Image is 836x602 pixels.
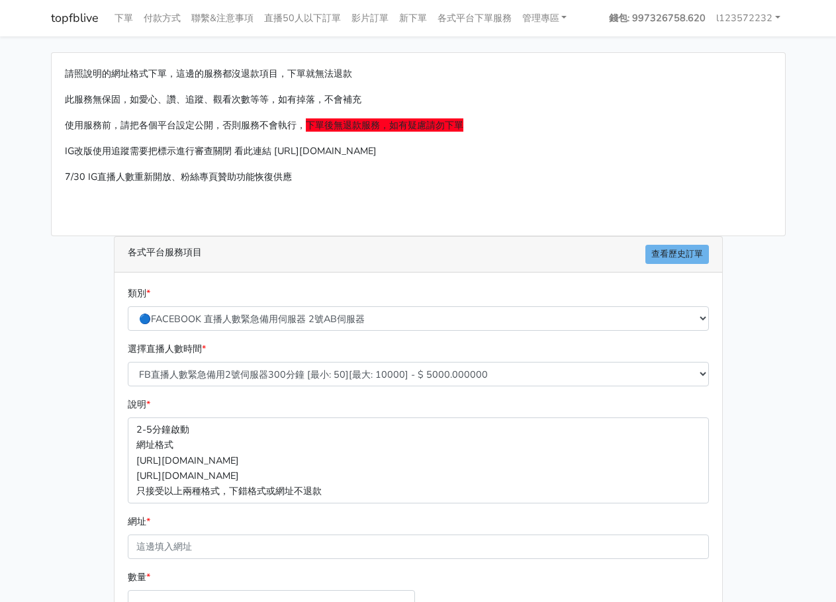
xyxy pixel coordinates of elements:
p: 此服務無保固，如愛心、讚、追蹤、觀看次數等等，如有掉落，不會補充 [65,92,772,107]
strong: 錢包: 997326758.620 [609,11,706,24]
a: 錢包: 997326758.620 [604,5,711,31]
label: 數量 [128,570,150,585]
label: 類別 [128,286,150,301]
div: 各式平台服務項目 [115,237,722,273]
a: l123572232 [711,5,786,31]
a: 管理專區 [517,5,573,31]
p: 7/30 IG直播人數重新開放、粉絲專頁贊助功能恢復供應 [65,169,772,185]
a: 影片訂單 [346,5,394,31]
a: 查看歷史訂單 [645,245,709,264]
a: 下單 [109,5,138,31]
a: 付款方式 [138,5,186,31]
a: 各式平台下單服務 [432,5,517,31]
p: 使用服務前，請把各個平台設定公開，否則服務不會執行， [65,118,772,133]
label: 說明 [128,397,150,412]
label: 選擇直播人數時間 [128,341,206,357]
p: IG改版使用追蹤需要把標示進行審查關閉 看此連結 [URL][DOMAIN_NAME] [65,144,772,159]
a: 聯繫&注意事項 [186,5,259,31]
a: topfblive [51,5,99,31]
label: 網址 [128,514,150,529]
a: 新下單 [394,5,432,31]
span: 下單後無退款服務，如有疑慮請勿下單 [306,118,463,132]
a: 直播50人以下訂單 [259,5,346,31]
p: 2-5分鐘啟動 網址格式 [URL][DOMAIN_NAME] [URL][DOMAIN_NAME] 只接受以上兩種格式，下錯格式或網址不退款 [128,417,709,503]
input: 這邊填入網址 [128,535,709,559]
p: 請照說明的網址格式下單，這邊的服務都沒退款項目，下單就無法退款 [65,66,772,81]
